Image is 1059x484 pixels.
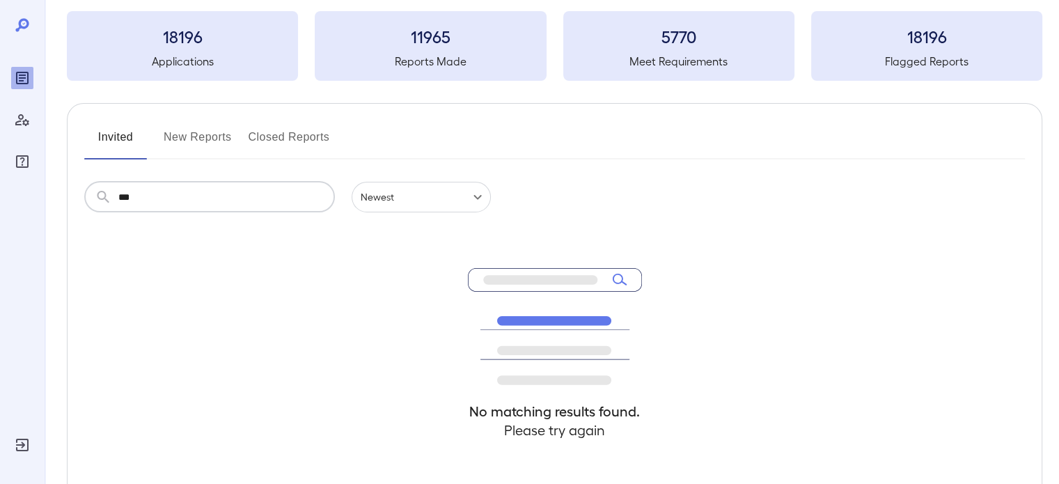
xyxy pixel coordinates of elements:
div: Newest [352,182,491,212]
h5: Meet Requirements [563,53,794,70]
h3: 18196 [811,25,1042,47]
div: FAQ [11,150,33,173]
h5: Flagged Reports [811,53,1042,70]
div: Reports [11,67,33,89]
button: Invited [84,126,147,159]
h3: 18196 [67,25,298,47]
h5: Applications [67,53,298,70]
h4: No matching results found. [468,402,642,421]
button: Closed Reports [249,126,330,159]
button: New Reports [164,126,232,159]
div: Log Out [11,434,33,456]
summary: 18196Applications11965Reports Made5770Meet Requirements18196Flagged Reports [67,11,1042,81]
h5: Reports Made [315,53,546,70]
h4: Please try again [468,421,642,439]
h3: 11965 [315,25,546,47]
div: Manage Users [11,109,33,131]
h3: 5770 [563,25,794,47]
